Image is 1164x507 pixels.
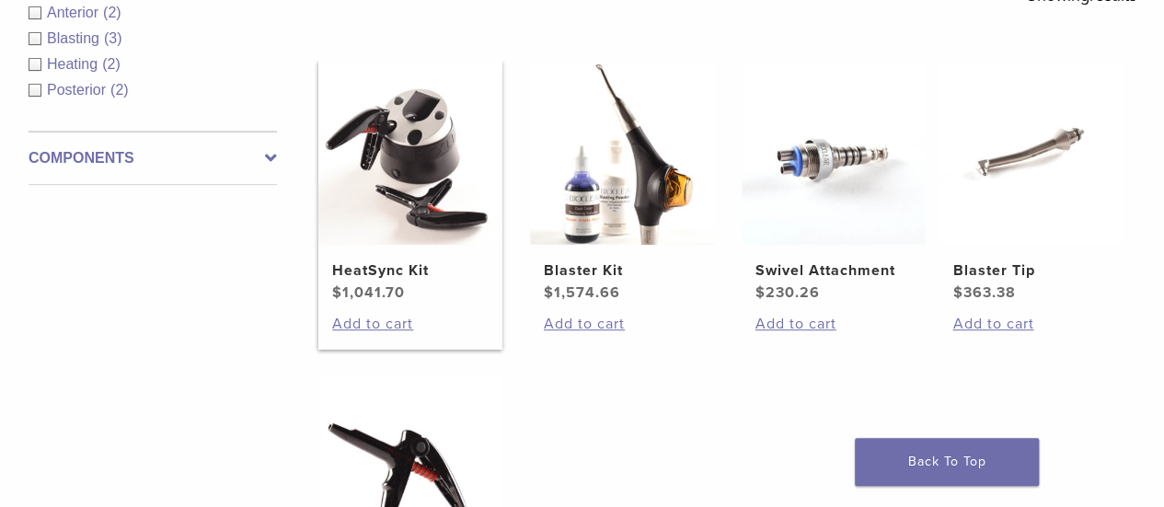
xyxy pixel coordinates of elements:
span: (3) [104,30,122,46]
span: Posterior [47,82,110,98]
span: (2) [103,5,121,20]
h2: Blaster Kit [544,259,700,282]
bdi: 230.26 [755,283,820,302]
img: Blaster Tip [939,61,1123,245]
bdi: 363.38 [952,283,1015,302]
span: $ [952,283,962,302]
h2: HeatSync Kit [332,259,489,282]
a: HeatSync KitHeatSync Kit $1,041.70 [318,61,502,304]
span: Anterior [47,5,103,20]
span: $ [332,283,342,302]
a: Back To Top [855,438,1039,486]
a: Add to cart: “HeatSync Kit” [332,313,489,335]
img: Blaster Kit [530,61,714,245]
span: (2) [110,82,129,98]
a: Blaster KitBlaster Kit $1,574.66 [530,61,714,304]
label: Components [29,147,277,169]
h2: Swivel Attachment [755,259,912,282]
img: HeatSync Kit [318,61,502,245]
bdi: 1,574.66 [544,283,620,302]
span: $ [544,283,554,302]
span: $ [755,283,766,302]
a: Blaster TipBlaster Tip $363.38 [939,61,1123,304]
h2: Blaster Tip [952,259,1109,282]
a: Add to cart: “Blaster Kit” [544,313,700,335]
a: Swivel AttachmentSwivel Attachment $230.26 [742,61,926,304]
span: Blasting [47,30,104,46]
span: Heating [47,56,102,72]
a: Add to cart: “Blaster Tip” [952,313,1109,335]
span: (2) [102,56,121,72]
bdi: 1,041.70 [332,283,405,302]
a: Add to cart: “Swivel Attachment” [755,313,912,335]
img: Swivel Attachment [742,61,926,245]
